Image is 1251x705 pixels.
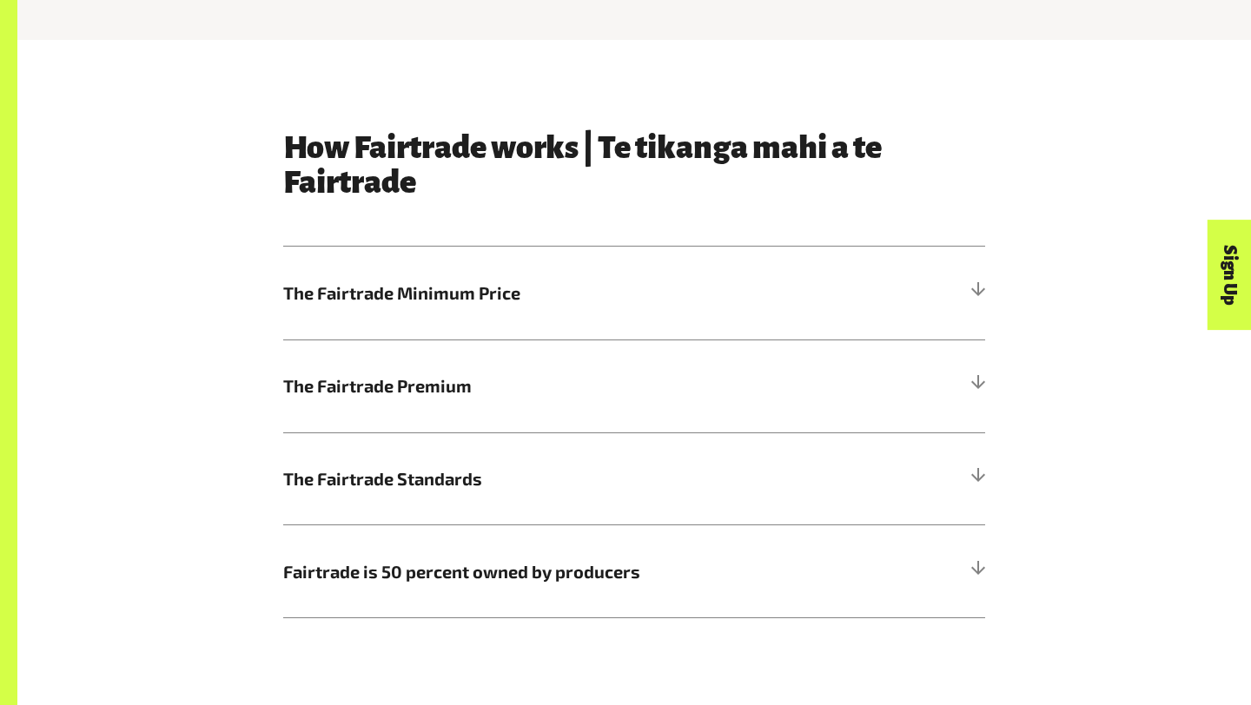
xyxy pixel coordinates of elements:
span: The Fairtrade Premium [283,372,810,399]
span: The Fairtrade Standards [283,465,810,491]
span: The Fairtrade Minimum Price [283,280,810,306]
h3: How Fairtrade works | Te tikanga mahi a te Fairtrade [283,130,985,200]
span: Fairtrade is 50 percent owned by producers [283,558,810,584]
